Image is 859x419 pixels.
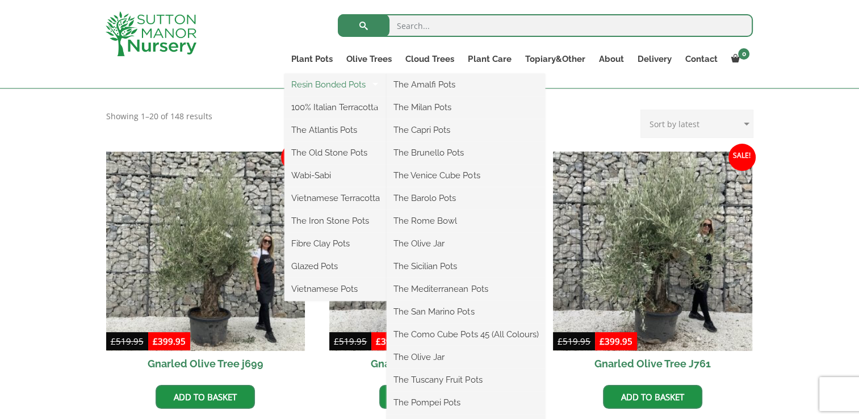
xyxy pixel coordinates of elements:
[558,336,563,347] span: £
[153,336,158,347] span: £
[106,152,305,351] img: Gnarled Olive Tree j699
[728,144,756,171] span: Sale!
[553,351,752,376] h2: Gnarled Olive Tree J761
[156,385,255,409] a: Add to basket: “Gnarled Olive Tree j699”
[603,385,702,409] a: Add to basket: “Gnarled Olive Tree J761”
[518,51,592,67] a: Topiary&Other
[111,336,116,347] span: £
[111,336,144,347] bdi: 519.95
[106,11,196,56] img: logo
[678,51,724,67] a: Contact
[738,48,749,60] span: 0
[284,76,387,93] a: Resin Bonded Pots
[600,336,632,347] bdi: 399.95
[284,167,387,184] a: Wabi-Sabi
[106,110,212,123] p: Showing 1–20 of 148 results
[334,336,339,347] span: £
[387,235,545,252] a: The Olive Jar
[387,394,545,411] a: The Pompei Pots
[600,336,605,347] span: £
[284,235,387,252] a: Fibre Clay Pots
[376,336,381,347] span: £
[106,351,305,376] h2: Gnarled Olive Tree j699
[284,280,387,298] a: Vietnamese Pots
[387,190,545,207] a: The Barolo Pots
[329,351,529,376] h2: Gnarled Olive Tree J746
[553,152,752,376] a: Sale! Gnarled Olive Tree J761
[284,258,387,275] a: Glazed Pots
[553,152,752,351] img: Gnarled Olive Tree J761
[284,144,387,161] a: The Old Stone Pots
[284,121,387,139] a: The Atlantis Pots
[153,336,186,347] bdi: 399.95
[106,152,305,376] a: Sale! Gnarled Olive Tree j699
[387,258,545,275] a: The Sicilian Pots
[334,336,367,347] bdi: 519.95
[387,76,545,93] a: The Amalfi Pots
[558,336,590,347] bdi: 519.95
[387,121,545,139] a: The Capri Pots
[387,326,545,343] a: The Como Cube Pots 45 (All Colours)
[338,14,753,37] input: Search...
[387,144,545,161] a: The Brunello Pots
[376,336,409,347] bdi: 399.95
[387,280,545,298] a: The Mediterranean Pots
[340,51,399,67] a: Olive Trees
[281,144,308,171] span: Sale!
[284,190,387,207] a: Vietnamese Terracotta
[387,212,545,229] a: The Rome Bowl
[284,51,340,67] a: Plant Pots
[387,99,545,116] a: The Milan Pots
[387,371,545,388] a: The Tuscany Fruit Pots
[399,51,461,67] a: Cloud Trees
[640,110,753,138] select: Shop order
[387,167,545,184] a: The Venice Cube Pots
[630,51,678,67] a: Delivery
[461,51,518,67] a: Plant Care
[284,99,387,116] a: 100% Italian Terracotta
[284,212,387,229] a: The Iron Stone Pots
[387,349,545,366] a: The Olive Jar
[387,303,545,320] a: The San Marino Pots
[592,51,630,67] a: About
[379,385,479,409] a: Add to basket: “Gnarled Olive Tree J746”
[724,51,753,67] a: 0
